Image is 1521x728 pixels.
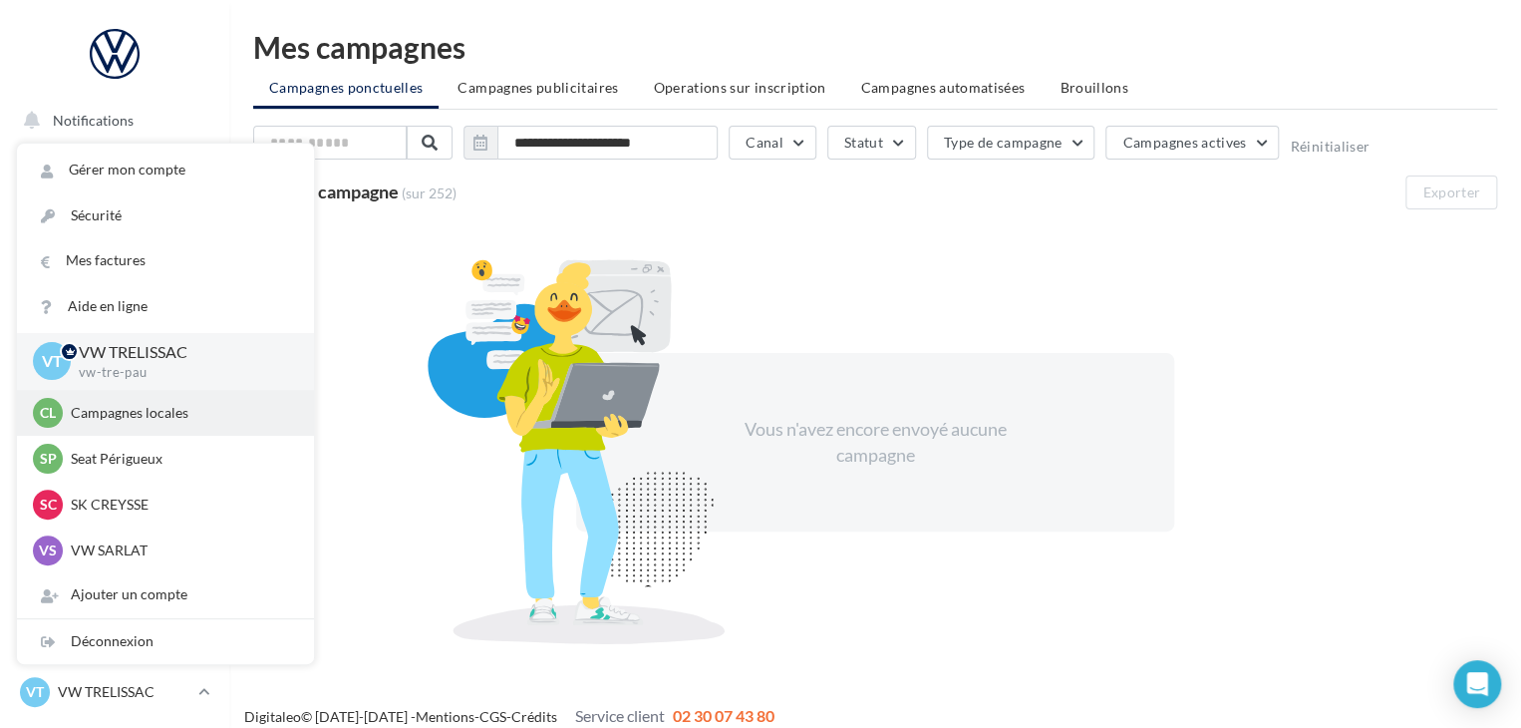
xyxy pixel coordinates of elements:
p: Campagnes locales [71,403,290,423]
a: Opérations [12,150,217,191]
span: (sur 252) [402,183,456,203]
p: SK CREYSSE [71,495,290,515]
div: Vous n'avez encore envoyé aucune campagne [704,417,1047,468]
span: Cl [40,403,56,423]
p: vw-tre-pau [79,364,282,382]
span: VT [26,682,44,702]
button: Notifications [12,100,209,142]
a: Crédits [511,708,557,725]
span: Campagnes actives [1122,134,1246,151]
p: Seat Périgueux [71,449,290,469]
a: Digitaleo [244,708,301,725]
a: VT VW TRELISSAC [16,673,213,711]
p: VW TRELISSAC [79,341,282,364]
span: SP [40,449,57,469]
a: Calendrier [12,449,217,491]
button: Statut [827,126,916,160]
a: Contacts [12,349,217,391]
a: Boîte de réception59 [12,198,217,241]
span: Campagnes automatisées [861,79,1026,96]
a: Mes factures [17,238,314,283]
p: VW TRELISSAC [58,682,190,702]
a: Gérer mon compte [17,148,314,192]
span: Aucune campagne [253,181,399,202]
a: CGS [479,708,506,725]
span: Operations sur inscription [653,79,825,96]
div: Mes campagnes [253,32,1497,62]
span: Campagnes publicitaires [457,79,618,96]
button: Exporter [1405,176,1497,209]
span: Brouillons [1060,79,1128,96]
span: SC [40,495,57,515]
span: 02 30 07 43 80 [673,706,774,725]
a: Sécurité [17,193,314,238]
span: VS [39,541,57,560]
p: VW SARLAT [71,541,290,560]
a: Campagnes [12,300,217,342]
div: Déconnexion [17,619,314,664]
a: ASSETS PERSONNALISABLES [12,498,217,556]
a: Aide en ligne [17,284,314,329]
button: Campagnes actives [1105,126,1279,160]
span: Service client [575,706,665,725]
button: Type de campagne [927,126,1095,160]
span: Notifications [53,112,134,129]
div: Open Intercom Messenger [1453,660,1501,708]
a: Mentions [416,708,474,725]
div: Ajouter un compte [17,572,314,617]
button: Réinitialiser [1290,139,1369,155]
span: © [DATE]-[DATE] - - - [244,708,774,725]
a: Médiathèque [12,399,217,441]
button: Canal [729,126,816,160]
span: VT [42,350,63,373]
a: Visibilité en ligne [12,250,217,292]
